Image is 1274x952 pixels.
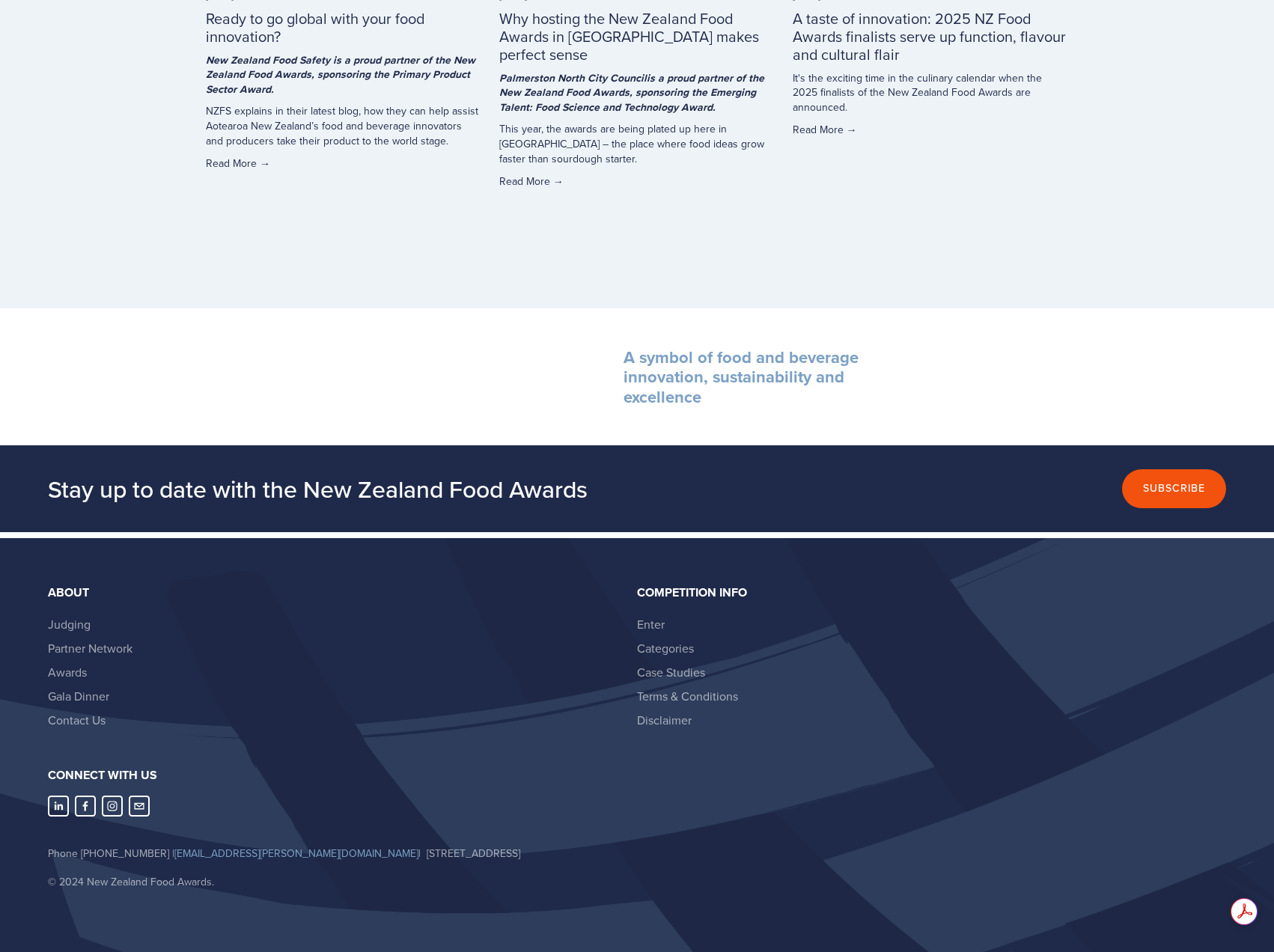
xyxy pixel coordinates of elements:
[637,640,694,656] a: Categories
[1122,469,1226,509] button: Subscribe
[624,345,863,409] strong: A symbol of food and beverage innovation, sustainability and excellence
[174,846,418,861] a: [EMAIL_ADDRESS][PERSON_NAME][DOMAIN_NAME]
[206,104,481,148] p: NZFS explains in their latest blog, how they can help assist Aotearoa New Zealand’s food and beve...
[637,712,692,728] a: Disclaimer
[499,70,764,115] em: is a proud partner of the New Zealand Food Awards, sponsoring the Emerging Talent: Food Science a...
[75,796,96,817] a: Abbie Harris
[48,796,69,817] a: LinkedIn
[637,586,1213,599] div: Competition Info
[129,796,150,817] a: nzfoodawards@massey.ac.nz
[206,156,481,171] a: Read More →
[48,640,132,656] a: Partner Network
[793,122,1068,137] a: Read More →
[206,7,424,47] a: Ready to go global with your food innovation?
[499,122,775,166] p: This year, the awards are being plated up here in [GEOGRAPHIC_DATA] – the place where food ideas ...
[48,873,624,891] p: © 2024 New Zealand Food Awards.
[793,7,1066,65] a: A taste of innovation: 2025 NZ Food Awards finalists serve up function, flavour and cultural flair
[637,688,738,704] a: Terms & Conditions
[48,768,624,783] h3: Connect with us
[637,664,705,680] a: Case Studies
[499,174,775,189] a: Read More →
[48,586,624,599] div: About
[48,664,87,680] a: Awards
[48,844,624,863] p: Phone [PHONE_NUMBER] | | [STREET_ADDRESS]
[637,616,665,632] a: Enter
[48,688,109,704] a: Gala Dinner
[48,474,825,504] h2: Stay up to date with the New Zealand Food Awards
[48,616,91,632] a: Judging
[499,70,647,85] a: Palmerston North City Council
[48,712,106,728] a: Contact Us
[499,7,759,65] a: Why hosting the New Zealand Food Awards in [GEOGRAPHIC_DATA] makes perfect sense
[102,796,123,817] a: Instagram
[793,71,1068,115] p: It's the exciting time in the culinary calendar when the 2025 finalists of the New Zealand Food A...
[206,52,475,97] em: New Zealand Food Safety is a proud partner of the New Zealand Food Awards, sponsoring the Primary...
